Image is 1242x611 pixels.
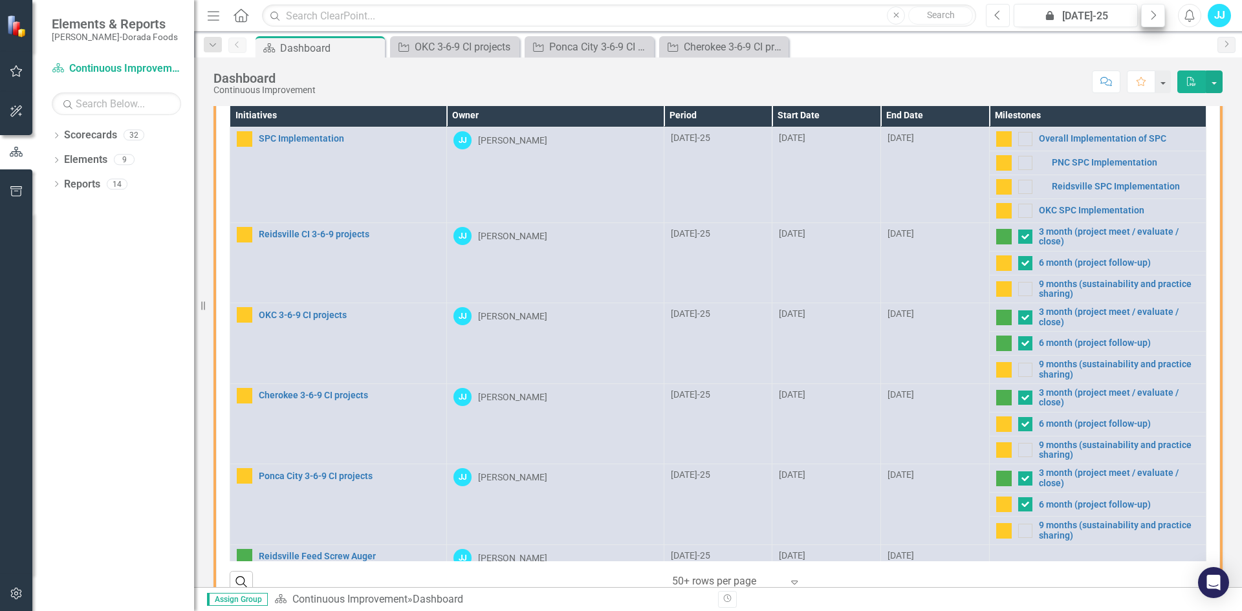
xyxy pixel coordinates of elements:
a: 3 month (project meet / evaluate / close) [1039,227,1199,247]
button: JJ [1208,4,1231,27]
img: Caution [996,179,1012,195]
span: [DATE] [888,389,914,400]
img: Caution [996,131,1012,147]
div: [DATE]-25 [1018,8,1133,24]
img: Caution [996,255,1012,271]
div: OKC 3-6-9 CI projects [415,39,516,55]
a: OKC SPC Implementation [1039,206,1199,215]
td: Double-Click to Edit [772,222,881,303]
a: Continuous Improvement [52,61,181,76]
td: Double-Click to Edit [772,545,881,572]
td: Double-Click to Edit [772,127,881,222]
div: 9 [114,155,135,166]
div: Dashboard [413,593,463,605]
a: OKC 3-6-9 CI projects [393,39,516,55]
div: [PERSON_NAME] [478,391,547,403]
a: OKC 3-6-9 CI projects [259,310,440,320]
div: 14 [107,178,127,189]
div: [DATE]-25 [671,227,766,240]
a: Reidsville CI 3-6-9 projects [259,230,440,239]
img: Above Target [237,549,252,564]
a: 9 months (sustainability and practice sharing) [1039,279,1199,299]
span: [DATE] [888,469,914,480]
a: Reidsville Feed Screw Auger [259,552,440,561]
div: [PERSON_NAME] [478,310,547,323]
td: Double-Click to Edit [447,222,664,303]
div: JJ [453,131,472,149]
div: JJ [453,549,472,567]
span: Search [927,10,955,20]
td: Double-Click to Edit [447,127,664,222]
img: Caution [237,131,252,147]
img: Caution [237,388,252,403]
img: Caution [996,523,1012,539]
div: Dashboard [280,40,382,56]
span: [DATE] [779,469,805,480]
div: [DATE]-25 [671,468,766,481]
img: Caution [996,203,1012,219]
a: Cherokee 3-6-9 CI projects [662,39,785,55]
div: » [274,592,708,607]
a: Cherokee 3-6-9 CI projects [259,391,440,400]
img: Caution [996,416,1012,432]
span: [DATE] [779,133,805,143]
td: Double-Click to Edit [880,545,989,572]
a: Elements [64,153,107,167]
td: Double-Click to Edit [447,383,664,464]
div: [PERSON_NAME] [478,134,547,147]
div: [PERSON_NAME] [478,230,547,242]
a: 3 month (project meet / evaluate / close) [1039,388,1199,408]
img: Caution [996,281,1012,297]
input: Search ClearPoint... [262,5,976,27]
img: Above Target [996,390,1012,405]
div: Continuous Improvement [213,85,316,95]
div: Open Intercom Messenger [1198,567,1229,598]
a: 3 month (project meet / evaluate / close) [1039,307,1199,327]
div: JJ [453,307,472,325]
a: Scorecards [64,128,117,143]
div: JJ [453,227,472,245]
a: 9 months (sustainability and practice sharing) [1039,359,1199,380]
img: Caution [996,497,1012,512]
img: Caution [237,307,252,323]
a: Reidsville SPC Implementation [1052,182,1199,191]
a: Continuous Improvement [292,593,408,605]
img: Caution [237,468,252,484]
small: [PERSON_NAME]-Dorada Foods [52,32,178,42]
td: Double-Click to Edit [880,222,989,303]
div: [DATE]-25 [671,388,766,401]
div: 32 [124,130,144,141]
input: Search Below... [52,92,181,115]
a: Ponca City 3-6-9 CI projects [259,471,440,481]
div: JJ [453,388,472,406]
span: [DATE] [888,308,914,319]
td: Double-Click to Edit [772,303,881,384]
a: 6 month (project follow-up) [1039,500,1199,509]
a: 6 month (project follow-up) [1039,258,1199,268]
td: Double-Click to Edit [772,383,881,464]
img: Above Target [996,336,1012,351]
a: SPC Implementation [259,134,440,144]
span: [DATE] [779,550,805,561]
span: [DATE] [779,228,805,239]
div: [PERSON_NAME] [478,471,547,484]
td: Double-Click to Edit [880,303,989,384]
img: ClearPoint Strategy [6,14,29,37]
img: Caution [996,155,1012,171]
td: Double-Click to Edit [447,303,664,384]
span: [DATE] [888,228,914,239]
a: Ponca City 3-6-9 CI projects [528,39,651,55]
div: Cherokee 3-6-9 CI projects [684,39,785,55]
td: Double-Click to Edit [772,464,881,545]
a: Overall Implementation of SPC [1039,134,1199,144]
span: [DATE] [779,308,805,319]
td: Double-Click to Edit [880,127,989,222]
a: Reports [64,177,100,192]
a: 9 months (sustainability and practice sharing) [1039,440,1199,460]
span: [DATE] [888,550,914,561]
button: Search [908,6,973,25]
span: [DATE] [779,389,805,400]
img: Above Target [996,471,1012,486]
a: PNC SPC Implementation [1052,158,1199,167]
